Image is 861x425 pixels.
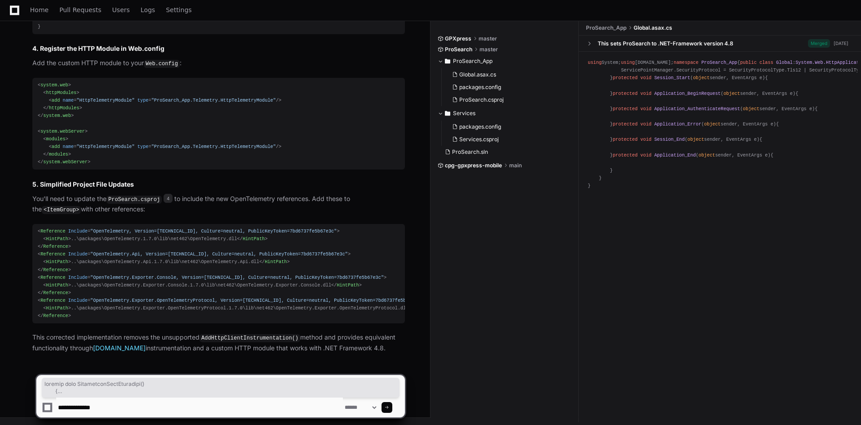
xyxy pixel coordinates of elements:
span: loremip dolo SitametconSectEturadipi() { eli seddoeiUsmo = "TemPorinc"; utl etdolorEmagnaa = "9.1... [44,380,397,395]
span: httpModules [49,105,80,111]
span: void [640,137,652,142]
span: object [698,152,715,157]
span: sender, EventArgs e [693,75,762,81]
span: httpModules [46,90,77,95]
span: name [62,98,74,103]
span: ( ) [612,106,815,111]
svg: Directory [445,56,450,67]
span: add [52,144,60,149]
button: Global.asax.cs [448,68,567,81]
span: Reference [43,244,68,249]
code: ProSearch.csproj [107,196,162,204]
span: </ > [331,282,362,288]
span: ( ) [612,152,770,157]
span: Session_Start [654,75,690,81]
span: void [640,106,652,111]
span: object [693,75,710,81]
code: <ItemGroup> [42,206,81,214]
span: ( ) [612,137,759,142]
span: modules [49,152,68,157]
span: < > [38,129,88,134]
span: </ > [38,159,90,165]
span: cpg-gpxpress-mobile [445,162,502,169]
span: sender, EventArgs e [688,137,757,142]
span: < = > [38,251,351,257]
span: ProSearch_App [453,58,493,65]
span: </ > [38,267,71,273]
span: void [640,121,652,127]
button: Services.csproj [448,133,567,146]
span: namespace [674,60,698,65]
span: type [138,98,149,103]
span: void [640,90,652,96]
span: main [509,162,522,169]
span: void [640,75,652,81]
span: object [743,106,759,111]
span: void [640,152,652,157]
span: protected [612,137,637,142]
span: using [588,60,602,65]
span: ProSearch.csproj [459,96,504,103]
span: sender, EventArgs e [704,121,773,127]
span: Include [68,228,88,234]
span: public [740,60,757,65]
span: </ > [237,236,268,242]
span: master [479,35,497,42]
h2: 4. Register the HTTP Module in Web.config [32,44,405,53]
span: Reference [43,313,68,318]
span: </ > [38,313,71,318]
span: < > [43,236,71,242]
span: < = > [38,298,426,303]
span: packages.config [459,123,501,130]
span: type [138,144,149,149]
span: protected [612,90,637,96]
button: ProSearch.csproj [448,94,567,106]
span: object [723,90,740,96]
span: ProSearch_App [701,60,737,65]
span: "HttpTelemetryModule" [76,144,134,149]
div: This sets ProSearch to .NET-Framework version 4.8 [598,40,733,47]
button: ProSearch.sln [441,146,567,158]
span: "OpenTelemetry, Version=[TECHNICAL_ID], Culture=neutral, PublicKeyToken=7bd6737fe5b67e3c" [90,228,337,234]
span: Pull Requests [59,7,101,13]
span: "OpenTelemetry.Api, Version=[TECHNICAL_ID], Culture=neutral, PublicKeyToken=7bd6737fe5b67e3c" [90,251,348,257]
span: object [688,137,704,142]
span: Global.asax.cs [634,24,672,31]
span: HintPath [46,236,68,242]
span: master [479,46,498,53]
code: AddHttpClientInstrumentation() [200,334,300,342]
span: Home [30,7,49,13]
button: packages.config [448,81,567,94]
span: "HttpTelemetryModule" [76,98,134,103]
span: Merged [808,39,830,48]
span: system.webServer [40,129,85,134]
span: add [52,98,60,103]
span: ( ) [612,121,776,127]
span: HintPath [265,259,287,264]
div: [DATE] [834,40,848,47]
span: Services.csproj [459,136,499,143]
p: Add the custom HTTP module to your : [32,58,405,69]
span: ( ) [612,90,795,96]
span: < > [43,305,71,311]
span: packages.config [459,84,501,91]
svg: Directory [445,108,450,119]
span: < > [43,90,79,95]
span: GPXpress [445,35,471,42]
span: </ > [43,152,71,157]
span: HintPath [337,282,359,288]
span: ProSearch.sln [452,148,488,156]
span: protected [612,75,637,81]
span: Reference [43,267,68,273]
span: system.web [40,82,68,88]
span: < = = /> [49,144,282,149]
span: Reference [40,275,65,280]
span: HintPath [46,282,68,288]
span: "ProSearch_App.Telemetry.HttpTelemetryModule" [151,98,276,103]
span: < > [43,259,71,264]
span: ProSearch_App [586,24,626,31]
span: Services [453,110,475,117]
p: You'll need to update the to include the new OpenTelemetry references. Add these to the with othe... [32,194,405,215]
span: sender, EventArgs e [723,90,793,96]
span: Reference [40,251,65,257]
